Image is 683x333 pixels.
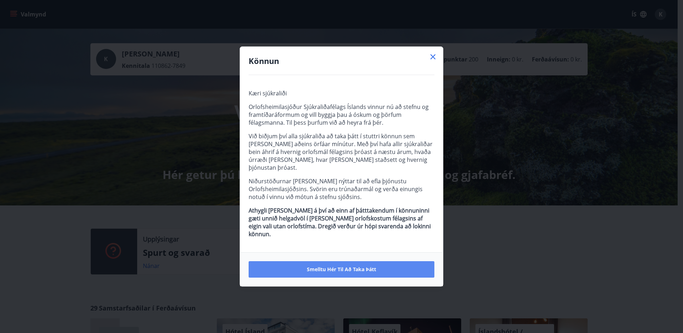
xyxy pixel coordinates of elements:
[249,89,434,97] p: Kæri sjúkraliði
[249,132,434,172] p: Við biðjum því alla sjúkraliða að taka þátt í stuttri könnun sem [PERSON_NAME] aðeins örfáar mínú...
[249,55,434,66] h4: Könnun
[249,103,434,126] p: Orlofsheimilasjóður Sjúkraliðafélags Íslands vinnur nú að stefnu og framtíðaráformum og vill bygg...
[249,207,431,238] strong: Athygli [PERSON_NAME] á því að einn af þátttakendum í könnuninni gæti unnið helgadvöl í [PERSON_N...
[249,177,434,201] p: Niðurstöðurnar [PERSON_NAME] nýttar til að efla þjónustu Orlofsheimilasjóðsins. Svörin eru trúnað...
[307,266,376,273] span: Smelltu hér til að taka þátt
[249,261,434,278] button: Smelltu hér til að taka þátt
